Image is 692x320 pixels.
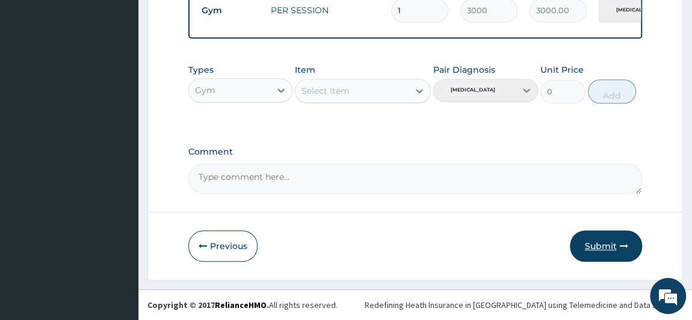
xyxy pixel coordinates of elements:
[6,202,229,244] textarea: Type your message and hit 'Enter'
[188,65,214,75] label: Types
[215,300,267,310] a: RelianceHMO
[188,147,643,157] label: Comment
[301,85,350,97] div: Select Item
[365,299,683,311] div: Redefining Heath Insurance in [GEOGRAPHIC_DATA] using Telemedicine and Data Science!
[63,67,202,83] div: Chat with us now
[188,230,258,262] button: Previous
[138,289,692,320] footer: All rights reserved.
[588,79,636,103] button: Add
[147,300,269,310] strong: Copyright © 2017 .
[433,64,495,76] label: Pair Diagnosis
[570,230,642,262] button: Submit
[195,84,215,96] div: Gym
[295,64,315,76] label: Item
[22,60,49,90] img: d_794563401_company_1708531726252_794563401
[540,64,584,76] label: Unit Price
[197,6,226,35] div: Minimize live chat window
[70,88,166,209] span: We're online!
